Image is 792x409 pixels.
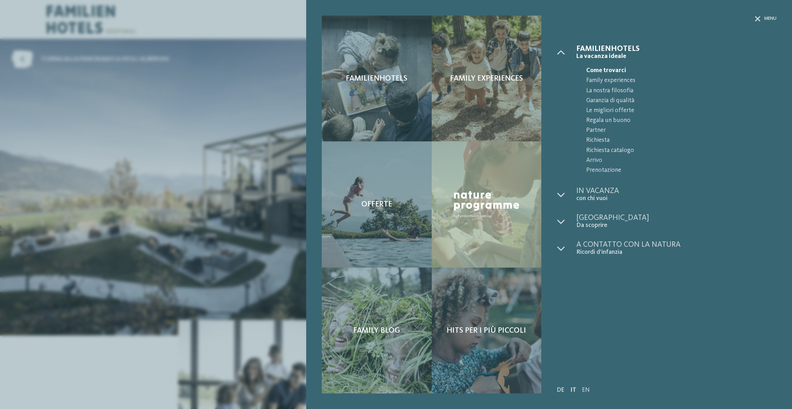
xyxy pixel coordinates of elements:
a: Arrivo [576,156,776,165]
a: Partner [576,125,776,135]
a: AKI: tutto quello che un bimbo può desiderare Nature Programme [432,141,541,267]
span: Da scoprire [576,222,776,229]
a: IT [570,387,576,393]
span: Richiesta catalogo [586,146,776,156]
span: Family Blog [353,326,400,335]
a: Familienhotels La vacanza ideale [576,45,776,60]
a: DE [557,387,564,393]
a: AKI: tutto quello che un bimbo può desiderare Hits per i più piccoli [432,268,541,393]
a: La nostra filosofia [576,86,776,96]
span: Familienhotels [576,45,776,53]
a: Prenotazione [576,165,776,175]
a: Come trovarci [576,66,776,76]
a: Family experiences [576,76,776,86]
span: Menu [764,16,776,22]
span: In vacanza [576,187,776,195]
span: Hits per i più piccoli [447,326,526,335]
a: Richiesta catalogo [576,146,776,156]
span: Offerte [361,200,392,209]
a: AKI: tutto quello che un bimbo può desiderare Offerte [322,141,431,267]
a: EN [582,387,590,393]
a: AKI: tutto quello che un bimbo può desiderare Family experiences [432,16,541,141]
span: Come trovarci [586,66,776,76]
a: Le migliori offerte [576,106,776,116]
span: Family experiences [450,74,523,83]
span: Family experiences [586,76,776,86]
span: Regala un buono [586,116,776,125]
a: AKI: tutto quello che un bimbo può desiderare Family Blog [322,268,431,393]
span: Garanzia di qualità [586,96,776,106]
span: Ricordi d’infanzia [576,249,776,256]
span: La nostra filosofia [586,86,776,96]
span: Partner [586,125,776,135]
a: A contatto con la natura Ricordi d’infanzia [576,241,776,256]
a: Richiesta [576,135,776,145]
span: A contatto con la natura [576,241,776,249]
span: La vacanza ideale [576,53,776,60]
a: [GEOGRAPHIC_DATA] Da scoprire [576,214,776,229]
span: [GEOGRAPHIC_DATA] [576,214,776,222]
a: AKI: tutto quello che un bimbo può desiderare Familienhotels [322,16,431,141]
a: In vacanza con chi vuoi [576,187,776,202]
span: Le migliori offerte [586,106,776,116]
span: Richiesta [586,135,776,145]
a: Garanzia di qualità [576,96,776,106]
img: Nature Programme [451,188,522,221]
span: con chi vuoi [576,195,776,202]
span: Prenotazione [586,165,776,175]
span: Arrivo [586,156,776,165]
span: Familienhotels [346,74,407,83]
a: Regala un buono [576,116,776,125]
